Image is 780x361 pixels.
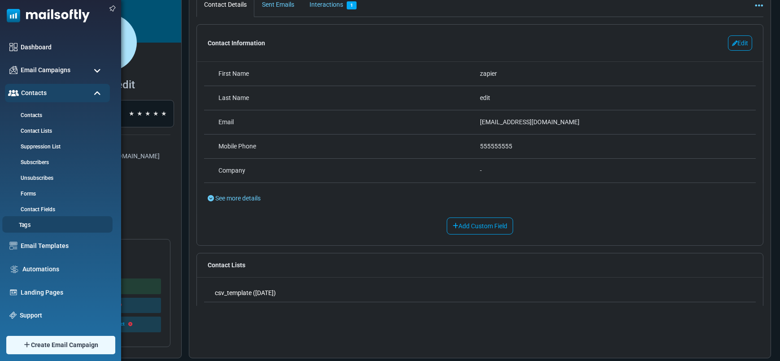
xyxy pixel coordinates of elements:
[9,264,19,274] img: workflow.svg
[5,111,108,119] a: Contacts
[137,109,143,118] span: ★
[447,217,513,235] a: Add Custom Field
[218,93,480,103] div: Last Name
[5,143,108,151] a: Suppression List
[480,69,741,78] div: zapier
[5,190,108,198] a: Forms
[129,109,135,118] span: ★
[128,322,132,327] a: Remove Tag
[2,221,110,230] a: Tags
[5,158,108,166] a: Subscribers
[480,93,741,103] div: edit
[21,241,105,251] a: Email Templates
[20,311,105,320] a: Support
[9,288,17,296] img: landing_pages.svg
[480,142,741,151] div: 555555555
[197,253,763,277] p: Contact Lists
[480,117,741,127] div: [EMAIL_ADDRESS][DOMAIN_NAME]
[8,90,19,96] img: contacts-icon-active.svg
[218,117,480,127] div: Email
[9,66,17,74] img: campaigns-icon.png
[728,35,752,51] a: Edit
[218,69,480,78] div: First Name
[480,166,741,175] div: -
[208,39,265,48] p: Contact Information
[215,195,261,202] span: See more details
[5,174,108,182] a: Unsubscribes
[218,142,480,151] div: Mobile Phone
[9,242,17,250] img: email-templates-icon.svg
[153,109,159,118] span: ★
[9,43,17,51] img: dashboard-icon.svg
[21,43,105,52] a: Dashboard
[218,166,480,175] div: Company
[5,205,108,213] a: Contact Fields
[5,127,108,135] a: Contact Lists
[31,340,98,350] span: Create Email Campaign
[347,1,357,9] span: 1
[21,288,105,297] a: Landing Pages
[161,109,167,118] span: ★
[22,265,105,274] a: Automations
[21,88,47,98] span: Contacts
[21,65,70,75] span: Email Campaigns
[9,312,17,319] img: support-icon.svg
[215,288,276,298] a: csv_template ([DATE])
[145,109,151,118] span: ★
